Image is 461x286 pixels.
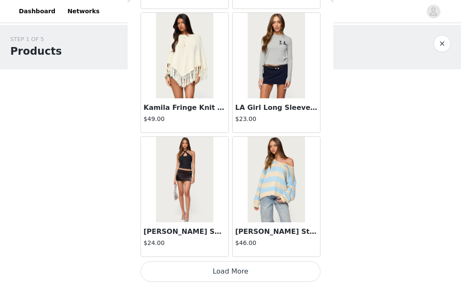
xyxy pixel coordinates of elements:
a: Networks [62,2,105,21]
div: STEP 1 OF 5 [10,35,62,44]
button: Load More [141,261,320,282]
h3: [PERSON_NAME] Satin Effect Mini Skort [144,227,226,237]
img: Tracie Striped Oversized Sweater [248,137,305,222]
h4: $23.00 [235,115,317,124]
h4: $49.00 [144,115,226,124]
div: avatar [429,5,437,18]
h4: $24.00 [144,239,226,248]
a: Dashboard [14,2,60,21]
h3: LA Girl Long Sleeve T Shirt [235,103,317,113]
h3: [PERSON_NAME] Striped Oversized Sweater [235,227,317,237]
img: LA Girl Long Sleeve T Shirt [248,13,305,98]
img: Kamila Fringe Knit Poncho [156,13,213,98]
h3: Kamila Fringe Knit Poncho [144,103,226,113]
h1: Products [10,44,62,59]
img: Marinda Satin Effect Mini Skort [156,137,213,222]
h4: $46.00 [235,239,317,248]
